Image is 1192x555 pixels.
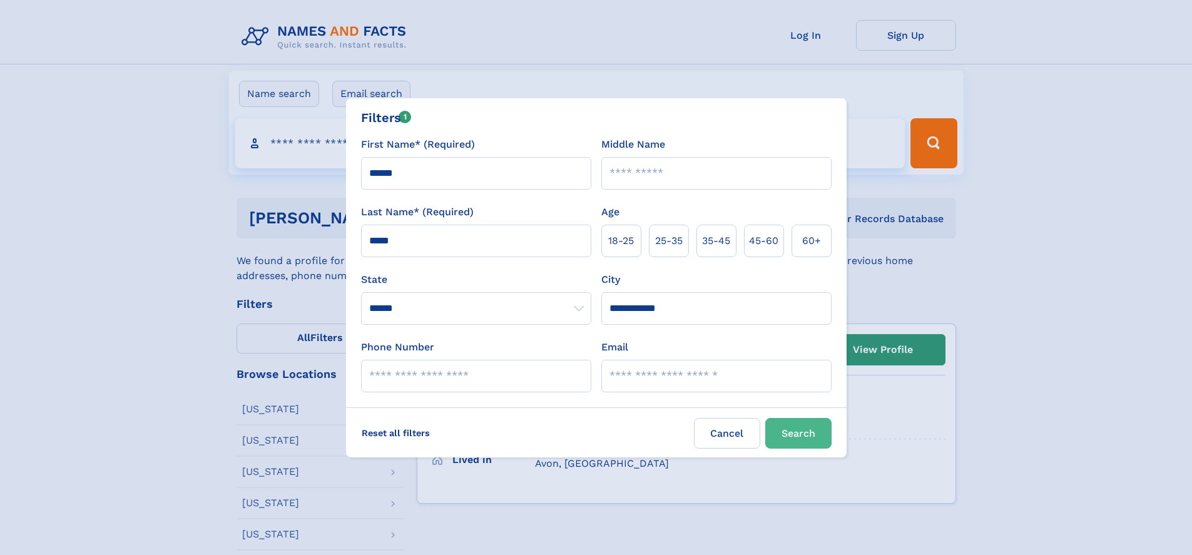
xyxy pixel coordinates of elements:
label: First Name* (Required) [361,137,475,152]
button: Search [765,418,832,449]
label: Age [601,205,619,220]
span: 35‑45 [702,233,730,248]
label: City [601,272,620,287]
span: 45‑60 [749,233,778,248]
label: Phone Number [361,340,434,355]
div: Filters [361,108,412,127]
label: Email [601,340,628,355]
label: Cancel [694,418,760,449]
label: Middle Name [601,137,665,152]
span: 60+ [802,233,821,248]
span: 25‑35 [655,233,683,248]
span: 18‑25 [608,233,634,248]
label: Last Name* (Required) [361,205,474,220]
label: State [361,272,591,287]
label: Reset all filters [354,418,438,448]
